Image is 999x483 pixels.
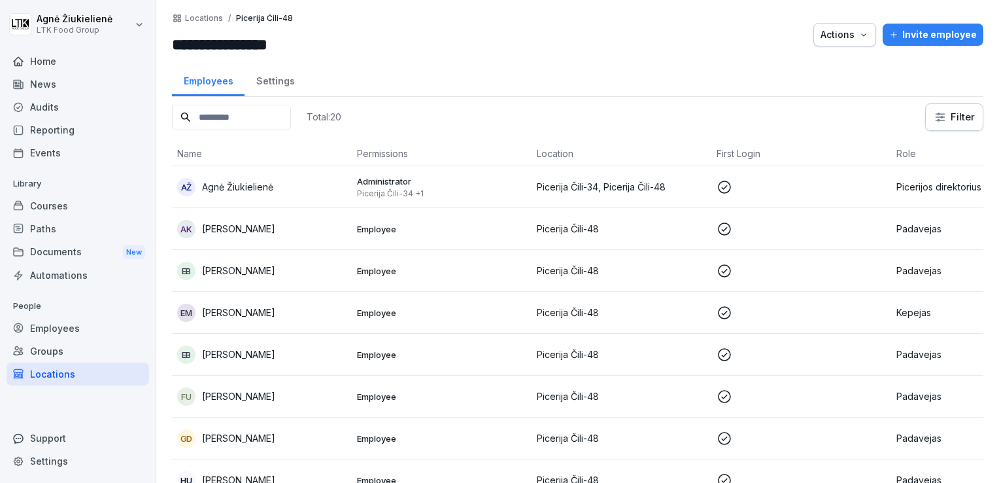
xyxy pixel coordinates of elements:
[7,173,149,194] p: Library
[7,141,149,164] a: Events
[7,264,149,287] a: Automations
[7,96,149,118] a: Audits
[7,296,149,317] p: People
[357,223,526,235] p: Employee
[357,349,526,361] p: Employee
[185,14,223,23] p: Locations
[537,222,706,236] p: Picerija Čili-48
[357,188,526,199] p: Picerija Čili-34 +1
[202,264,275,277] p: [PERSON_NAME]
[7,73,149,96] a: News
[37,26,112,35] p: LTK Food Group
[7,450,149,473] a: Settings
[537,264,706,277] p: Picerija Čili-48
[926,104,983,130] button: Filter
[7,427,149,450] div: Support
[177,262,195,280] div: EB
[7,317,149,340] a: Employees
[357,265,526,277] p: Employee
[172,141,352,166] th: Name
[821,27,869,42] div: Actions
[177,304,195,322] div: EM
[7,50,149,73] a: Home
[532,141,711,166] th: Location
[357,433,526,444] p: Employee
[307,111,341,123] p: Total: 20
[537,306,706,319] p: Picerija Čili-48
[202,306,275,319] p: [PERSON_NAME]
[202,222,275,236] p: [PERSON_NAME]
[202,348,275,361] p: [PERSON_NAME]
[537,348,706,361] p: Picerija Čili-48
[7,118,149,141] a: Reporting
[883,24,983,46] button: Invite employee
[177,429,195,448] div: GD
[357,175,526,187] p: Administrator
[202,431,275,445] p: [PERSON_NAME]
[228,14,231,23] p: /
[352,141,532,166] th: Permissions
[37,14,112,25] p: Agnė Žiukielienė
[7,363,149,385] a: Locations
[537,389,706,403] p: Picerija Čili-48
[7,240,149,264] a: DocumentsNew
[177,387,195,406] div: FU
[711,141,891,166] th: First Login
[537,431,706,445] p: Picerija Čili-48
[357,307,526,319] p: Employee
[172,63,245,96] a: Employees
[177,220,195,238] div: AK
[177,178,195,196] div: AŽ
[123,245,145,260] div: New
[813,23,876,46] button: Actions
[7,240,149,264] div: Documents
[357,391,526,402] p: Employee
[245,63,306,96] a: Settings
[537,180,706,194] p: Picerija Čili-34, Picerija Čili-48
[7,194,149,217] a: Courses
[202,389,275,403] p: [PERSON_NAME]
[177,346,195,364] div: EB
[7,217,149,240] a: Paths
[202,180,273,194] p: Agnė Žiukielienė
[934,111,975,124] div: Filter
[236,14,293,23] p: Picerija Čili-48
[889,27,977,42] div: Invite employee
[7,340,149,363] a: Groups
